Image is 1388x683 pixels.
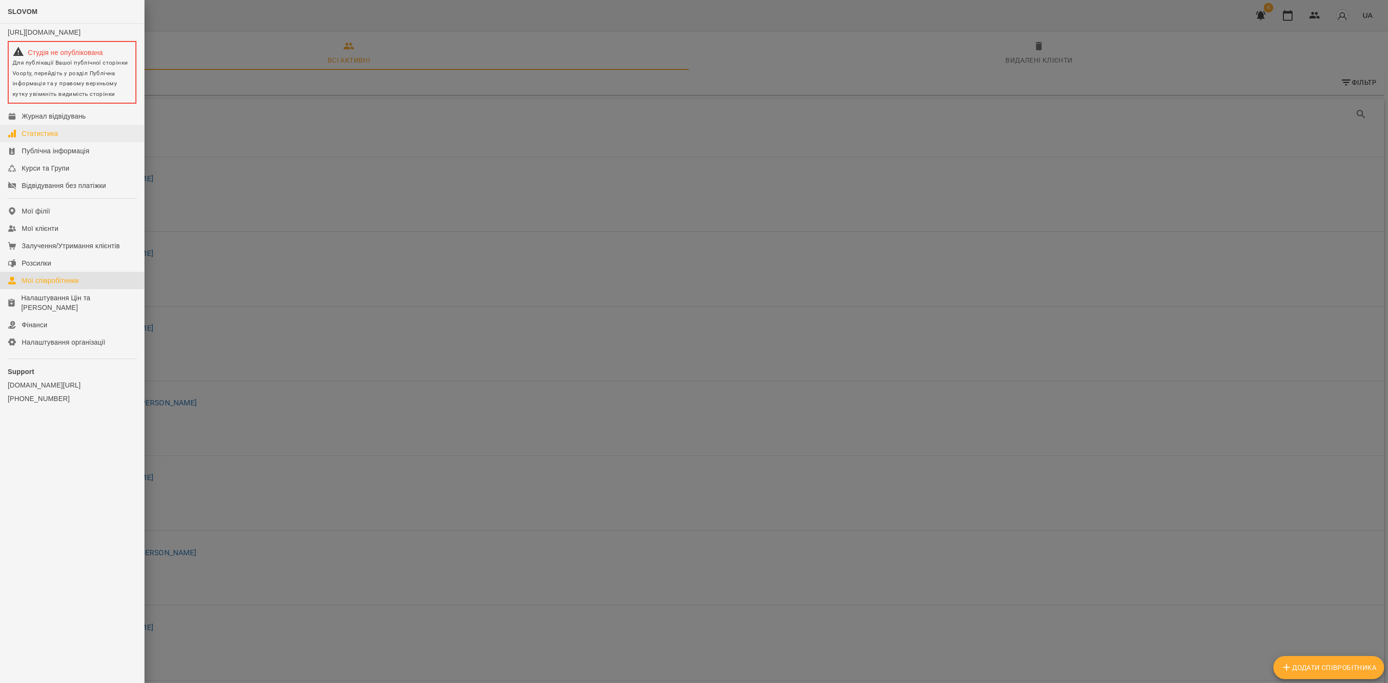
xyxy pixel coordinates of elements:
[8,28,80,36] a: [URL][DOMAIN_NAME]
[22,129,58,138] div: Статистика
[1273,656,1384,679] button: Додати співробітника
[22,163,69,173] div: Курси та Групи
[8,380,136,390] a: [DOMAIN_NAME][URL]
[22,337,106,347] div: Налаштування організації
[22,146,89,156] div: Публічна інформація
[22,224,58,233] div: Мої клієнти
[8,394,136,403] a: [PHONE_NUMBER]
[13,59,128,97] span: Для публікації Вашої публічної сторінки Voopty, перейдіть у розділ Публічна інформація та у право...
[22,320,47,330] div: Фінанси
[22,206,50,216] div: Мої філії
[8,8,38,15] span: SLOVOM
[21,293,136,312] div: Налаштування Цін та [PERSON_NAME]
[22,181,106,190] div: Відвідування без платіжки
[8,367,136,376] p: Support
[22,111,86,121] div: Журнал відвідувань
[22,241,120,251] div: Залучення/Утримання клієнтів
[1281,662,1376,673] span: Додати співробітника
[22,276,79,285] div: Мої співробітники
[13,46,132,57] div: Студія не опублікована
[22,258,51,268] div: Розсилки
